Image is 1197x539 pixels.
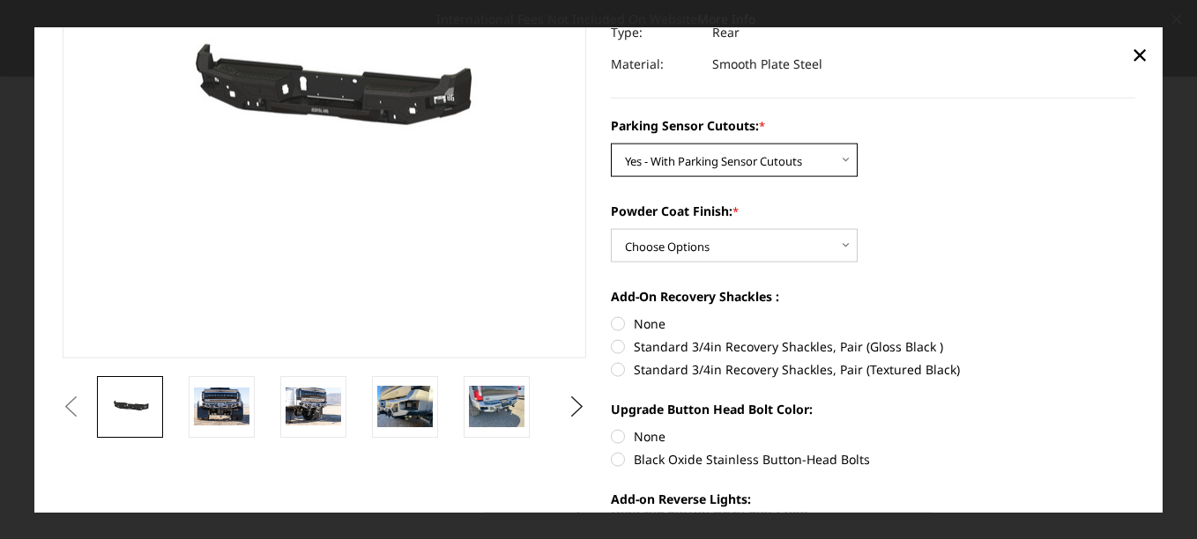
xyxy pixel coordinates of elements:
[712,48,822,80] dd: Smooth Plate Steel
[611,17,699,48] dt: Type:
[1132,34,1148,72] span: ×
[611,337,1135,356] label: Standard 3/4in Recovery Shackles, Pair (Gloss Black )
[611,427,1135,446] label: None
[611,314,1135,333] label: None
[58,393,85,419] button: Previous
[611,360,1135,379] label: Standard 3/4in Recovery Shackles, Pair (Textured Black)
[611,490,1135,508] label: Add-on Reverse Lights:
[1109,454,1197,539] iframe: Chat Widget
[712,17,740,48] dd: Rear
[611,202,1135,220] label: Powder Coat Finish:
[194,388,249,425] img: 2023-2025 Ford F250-350-450 - Freedom Series - Rear Bumper
[1126,40,1154,68] a: Close
[611,400,1135,418] label: Upgrade Button Head Bolt Color:
[611,48,699,80] dt: Material:
[564,393,591,419] button: Next
[286,388,341,425] img: 2023-2025 Ford F250-350-450 - Freedom Series - Rear Bumper
[611,116,1135,135] label: Parking Sensor Cutouts:
[611,450,1135,469] label: Black Oxide Stainless Button-Head Bolts
[611,287,1135,306] label: Add-On Recovery Shackles :
[469,385,524,426] img: 2023-2025 Ford F250-350-450 - Freedom Series - Rear Bumper
[377,385,433,426] img: 2023-2025 Ford F250-350-450 - Freedom Series - Rear Bumper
